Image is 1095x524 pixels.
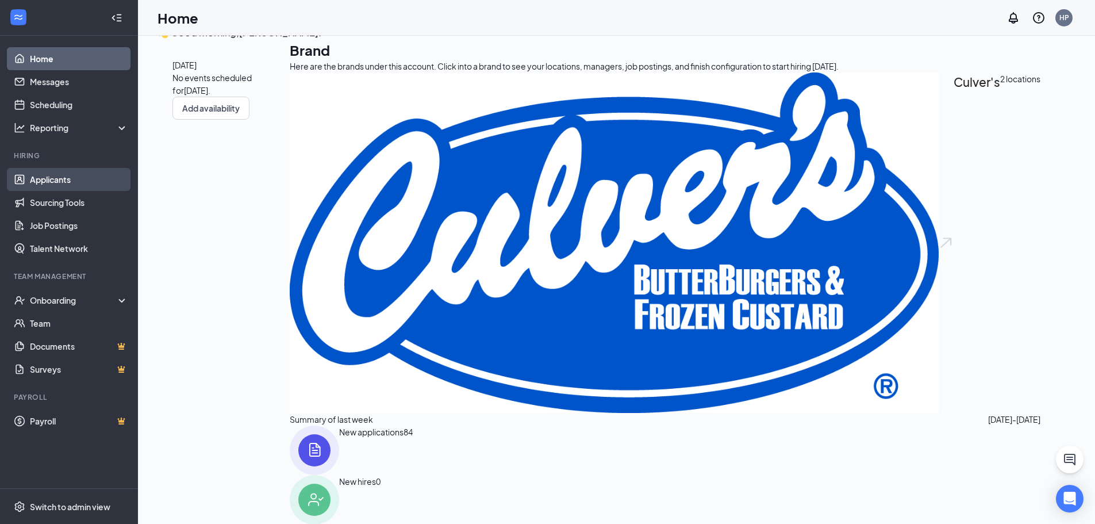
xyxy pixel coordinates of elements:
[30,501,110,512] div: Switch to admin view
[30,122,129,133] div: Reporting
[1063,453,1077,466] svg: ChatActive
[1056,485,1084,512] div: Open Intercom Messenger
[30,93,128,116] a: Scheduling
[290,72,939,413] img: Culver's
[157,8,198,28] h1: Home
[14,122,25,133] svg: Analysis
[172,59,275,71] span: [DATE]
[1032,11,1046,25] svg: QuestionInfo
[14,294,25,306] svg: UserCheck
[14,151,126,160] div: Hiring
[13,12,24,23] svg: WorkstreamLogo
[14,501,25,512] svg: Settings
[939,72,954,413] img: open.6027fd2a22e1237b5b06.svg
[30,237,128,260] a: Talent Network
[988,413,1040,426] span: [DATE] - [DATE]
[30,168,128,191] a: Applicants
[30,214,128,237] a: Job Postings
[290,413,373,426] span: Summary of last week
[339,426,404,475] div: New applications
[30,335,128,358] a: DocumentsCrown
[30,312,128,335] a: Team
[30,47,128,70] a: Home
[30,70,128,93] a: Messages
[30,191,128,214] a: Sourcing Tools
[111,12,122,24] svg: Collapse
[30,358,128,381] a: SurveysCrown
[290,60,1040,72] div: Here are the brands under this account. Click into a brand to see your locations, managers, job p...
[290,426,339,475] img: icon
[30,410,128,433] a: PayrollCrown
[14,392,126,402] div: Payroll
[1059,13,1069,22] div: HP
[30,294,118,306] div: Onboarding
[172,71,275,97] span: No events scheduled for [DATE] .
[404,426,413,475] span: 84
[1000,72,1040,413] span: 2 locations
[954,72,1000,413] h2: Culver's
[172,97,249,120] button: Add availability
[1056,446,1084,473] button: ChatActive
[14,271,126,281] div: Team Management
[1006,11,1020,25] svg: Notifications
[290,40,1040,60] h1: Brand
